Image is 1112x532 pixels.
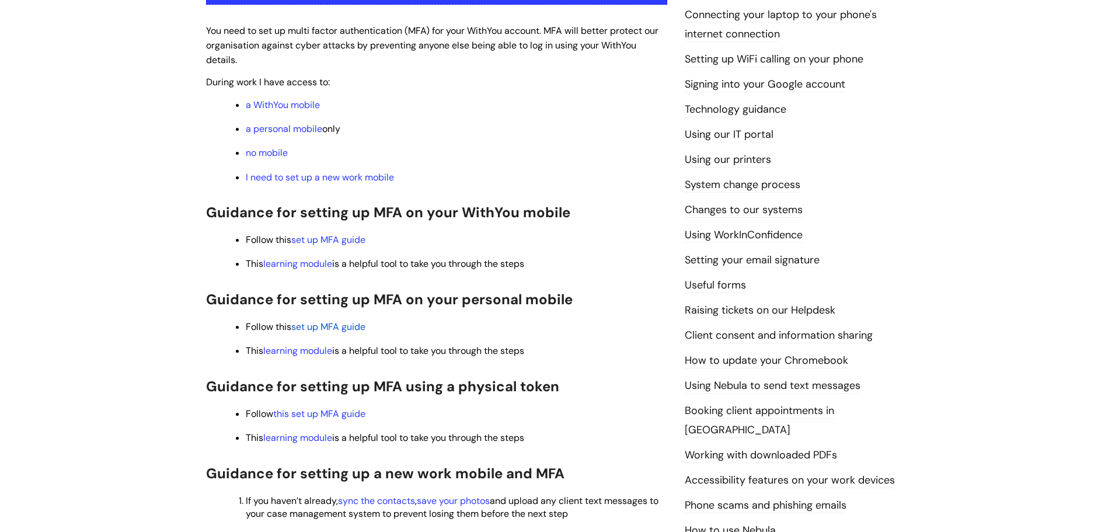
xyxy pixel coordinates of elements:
span: Follow [246,408,365,420]
a: set up MFA guide [291,321,365,333]
a: this set up MFA guide [273,408,365,420]
span: This is a helpful tool to take you through the steps [246,432,524,444]
span: During work I have access to: [206,76,330,88]
span: You need to set up multi factor authentication (MFA) for your WithYou account. MFA will better pr... [206,25,658,66]
a: Using WorkInConfidence [685,228,803,243]
a: Raising tickets on our Helpdesk [685,303,835,318]
a: Useful forms [685,278,746,293]
span: Follow this [246,234,365,246]
a: Client consent and information sharing [685,328,873,343]
span: This is a helpful tool to take you through the steps [246,258,524,270]
a: Phone scams and phishing emails [685,498,846,513]
a: Technology guidance [685,102,786,117]
a: learning module [263,345,332,357]
span: Guidance for setting up a new work mobile and MFA [206,464,564,482]
a: System change process [685,178,800,193]
span: Guidance for setting up MFA on your WithYou mobile [206,203,570,221]
a: Setting your email signature [685,253,820,268]
a: Using our printers [685,152,771,168]
a: Accessibility features on your work devices [685,473,895,488]
span: This is a helpful tool to take you through the steps [246,345,524,357]
a: Setting up WiFi calling on your phone [685,52,863,67]
span: If you haven’t already, , and upload any client text messages to your case management system to p... [246,495,658,520]
a: Using Nebula to send text messages [685,378,860,394]
a: Working with downloaded PDFs [685,448,837,463]
a: Signing into your Google account [685,77,845,92]
a: learning module [263,432,332,444]
a: save your photos [417,495,490,507]
a: a personal mobile [246,123,322,135]
a: learning module [263,258,332,270]
a: Using our IT portal [685,127,773,142]
a: no mobile [246,147,288,159]
a: sync the contacts [338,495,415,507]
a: How to update your Chromebook [685,353,848,368]
a: I need to set up a new work mobile [246,171,394,183]
a: set up MFA guide [291,234,365,246]
a: Connecting your laptop to your phone's internet connection [685,8,877,41]
a: Changes to our systems [685,203,803,218]
span: Guidance for setting up MFA on your personal mobile [206,290,573,308]
span: Follow this [246,321,291,333]
a: a WithYou mobile [246,99,320,111]
span: only [246,123,340,135]
span: Guidance for setting up MFA using a physical token [206,377,559,395]
a: Booking client appointments in [GEOGRAPHIC_DATA] [685,404,834,437]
